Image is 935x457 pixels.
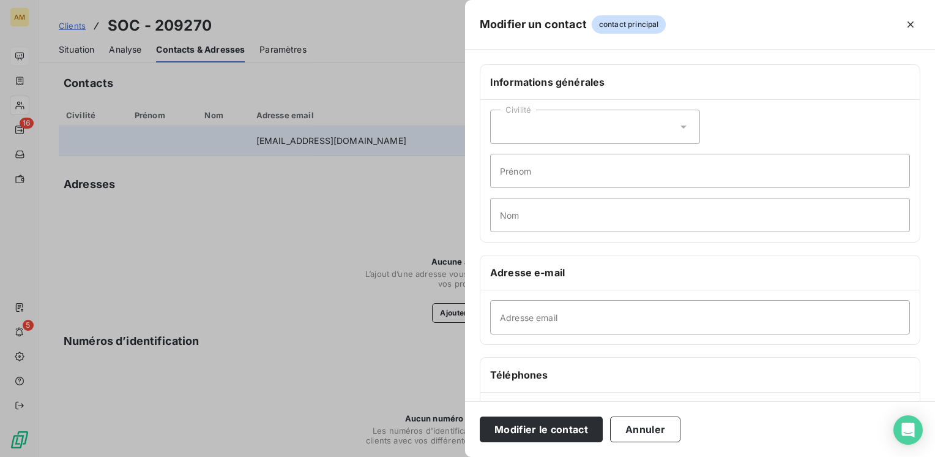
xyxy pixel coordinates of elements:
h6: Téléphones [490,368,910,382]
h6: Adresse e-mail [490,265,910,280]
input: placeholder [490,154,910,188]
h6: Informations générales [490,75,910,89]
input: placeholder [490,198,910,232]
span: contact principal [592,15,666,34]
button: Annuler [610,417,680,442]
h5: Modifier un contact [480,16,587,33]
input: placeholder [490,300,910,334]
div: Open Intercom Messenger [893,415,923,445]
button: Modifier le contact [480,417,603,442]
